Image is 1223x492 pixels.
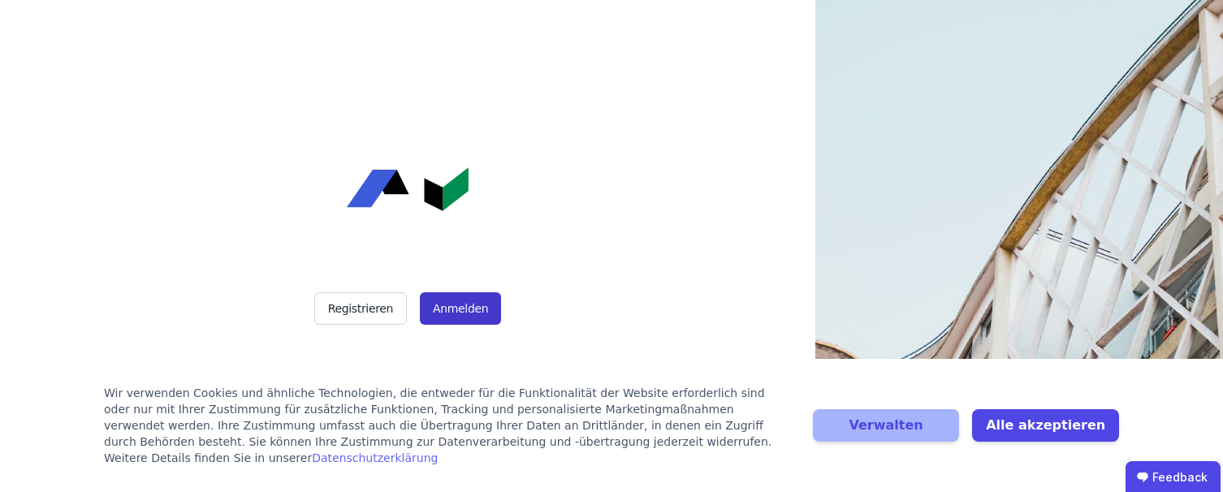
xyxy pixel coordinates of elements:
[314,292,407,325] button: Registrieren
[813,409,960,442] button: Verwalten
[104,385,793,466] div: Wir verwenden Cookies und ähnliche Technologien, die entweder für die Funktionalität der Website ...
[312,451,438,464] a: Datenschutzerklärung
[347,167,469,211] img: Concular
[972,409,1119,442] button: Alle akzeptieren
[420,292,501,325] button: Anmelden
